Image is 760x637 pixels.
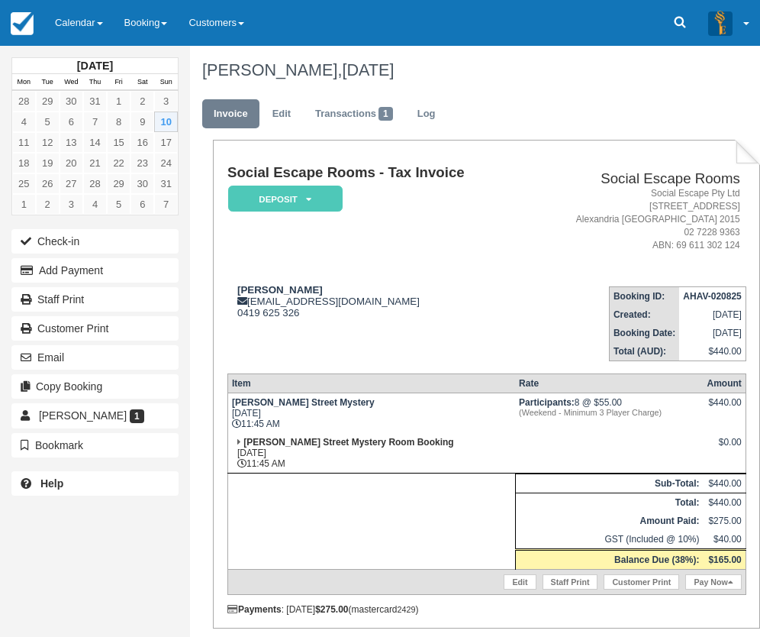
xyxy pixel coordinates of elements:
[707,397,741,420] div: $440.00
[11,258,179,283] button: Add Payment
[11,229,179,254] button: Check-in
[107,153,130,173] a: 22
[227,165,525,181] h1: Social Escape Rooms - Tax Invoice
[227,185,337,213] a: Deposit
[154,132,178,153] a: 17
[515,493,703,512] th: Total:
[60,112,83,132] a: 6
[130,409,144,423] span: 1
[60,173,83,194] a: 27
[83,74,107,91] th: Thu
[609,286,679,306] th: Booking ID:
[261,99,302,129] a: Edit
[315,604,348,615] strong: $275.00
[130,112,154,132] a: 9
[11,345,179,370] button: Email
[107,112,130,132] a: 8
[609,342,679,361] th: Total (AUD):
[406,99,447,129] a: Log
[130,91,154,112] a: 2
[679,342,746,361] td: $440.00
[60,91,83,112] a: 30
[515,512,703,530] th: Amount Paid:
[11,433,179,458] button: Bookmark
[708,11,733,35] img: A3
[227,393,515,433] td: [DATE] 11:45 AM
[227,373,515,393] th: Item
[679,324,746,342] td: [DATE]
[398,605,416,614] small: 2429
[531,171,740,187] h2: Social Escape Rooms
[11,471,179,496] a: Help
[83,153,107,173] a: 21
[227,604,282,615] strong: Payments
[130,194,154,215] a: 6
[243,437,453,448] strong: [PERSON_NAME] Street Mystery Room Booking
[107,91,130,112] a: 1
[515,530,703,550] td: GST (Included @ 10%)
[504,574,536,590] a: Edit
[378,107,393,121] span: 1
[40,477,63,490] b: Help
[11,403,179,428] a: [PERSON_NAME] 1
[154,91,178,112] a: 3
[604,574,679,590] a: Customer Print
[154,194,178,215] a: 7
[11,12,34,35] img: checkfront-main-nav-mini-logo.png
[130,132,154,153] a: 16
[519,397,575,408] strong: Participants
[154,153,178,173] a: 24
[515,373,703,393] th: Rate
[83,173,107,194] a: 28
[12,173,36,194] a: 25
[39,409,127,422] span: [PERSON_NAME]
[202,99,259,129] a: Invoice
[11,287,179,312] a: Staff Print
[130,74,154,91] th: Sat
[531,187,740,253] address: Social Escape Pty Ltd [STREET_ADDRESS] Alexandria [GEOGRAPHIC_DATA] 2015 02 7228 9363 ABN: 69 611...
[685,574,741,590] a: Pay Now
[342,60,394,79] span: [DATE]
[60,194,83,215] a: 3
[12,112,36,132] a: 4
[154,173,178,194] a: 31
[36,132,60,153] a: 12
[703,530,746,550] td: $40.00
[83,91,107,112] a: 31
[228,186,343,212] em: Deposit
[12,132,36,153] a: 11
[77,60,113,72] strong: [DATE]
[36,91,60,112] a: 29
[36,194,60,215] a: 2
[304,99,404,129] a: Transactions1
[130,173,154,194] a: 30
[708,555,741,565] strong: $165.00
[703,373,746,393] th: Amount
[609,306,679,324] th: Created:
[232,397,375,408] strong: [PERSON_NAME] Street Mystery
[703,512,746,530] td: $275.00
[11,374,179,399] button: Copy Booking
[703,474,746,493] td: $440.00
[237,284,323,296] strong: [PERSON_NAME]
[107,74,130,91] th: Fri
[107,132,130,153] a: 15
[679,306,746,324] td: [DATE]
[154,112,178,132] a: 10
[703,493,746,512] td: $440.00
[36,112,60,132] a: 5
[515,393,703,433] td: 8 @ $55.00
[83,194,107,215] a: 4
[12,74,36,91] th: Mon
[11,316,179,341] a: Customer Print
[519,408,699,417] em: (Weekend - Minimum 3 Player Charge)
[154,74,178,91] th: Sun
[60,132,83,153] a: 13
[130,153,154,173] a: 23
[12,153,36,173] a: 18
[683,291,742,302] strong: AHAV-020825
[60,153,83,173] a: 20
[36,153,60,173] a: 19
[12,194,36,215] a: 1
[227,604,746,615] div: : [DATE] (mastercard )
